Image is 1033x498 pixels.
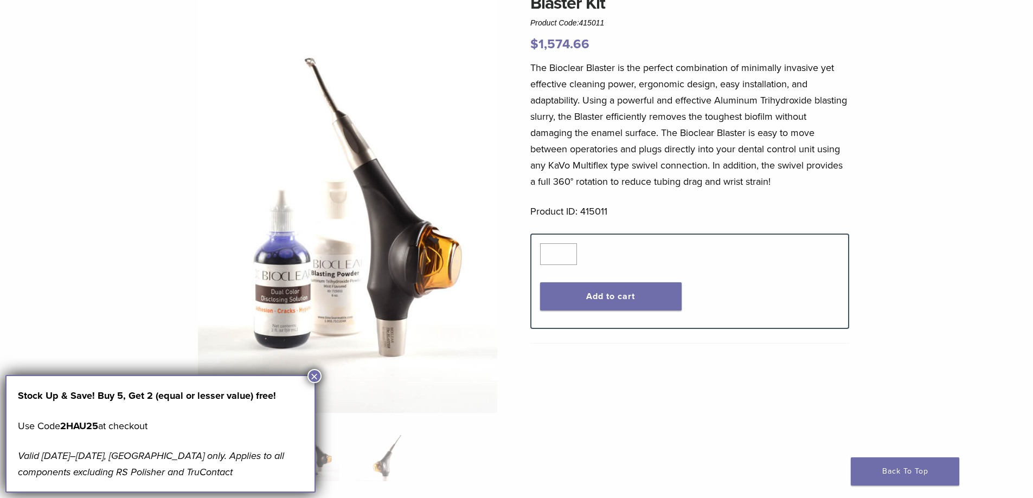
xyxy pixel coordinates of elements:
[18,450,284,478] em: Valid [DATE]–[DATE], [GEOGRAPHIC_DATA] only. Applies to all components excluding RS Polisher and ...
[530,18,604,27] span: Product Code:
[530,203,849,219] p: Product ID: 415011
[18,390,276,402] strong: Stock Up & Save! Buy 5, Get 2 (equal or lesser value) free!
[530,36,538,52] span: $
[530,60,849,190] p: The Bioclear Blaster is the perfect combination of minimally invasive yet effective cleaning powe...
[307,369,322,383] button: Close
[356,427,418,481] img: Blaster Kit - Image 3
[60,420,98,432] strong: 2HAU25
[540,282,682,311] button: Add to cart
[851,457,959,486] a: Back To Top
[579,18,605,27] span: 415011
[530,36,589,52] bdi: 1,574.66
[18,418,303,434] p: Use Code at checkout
